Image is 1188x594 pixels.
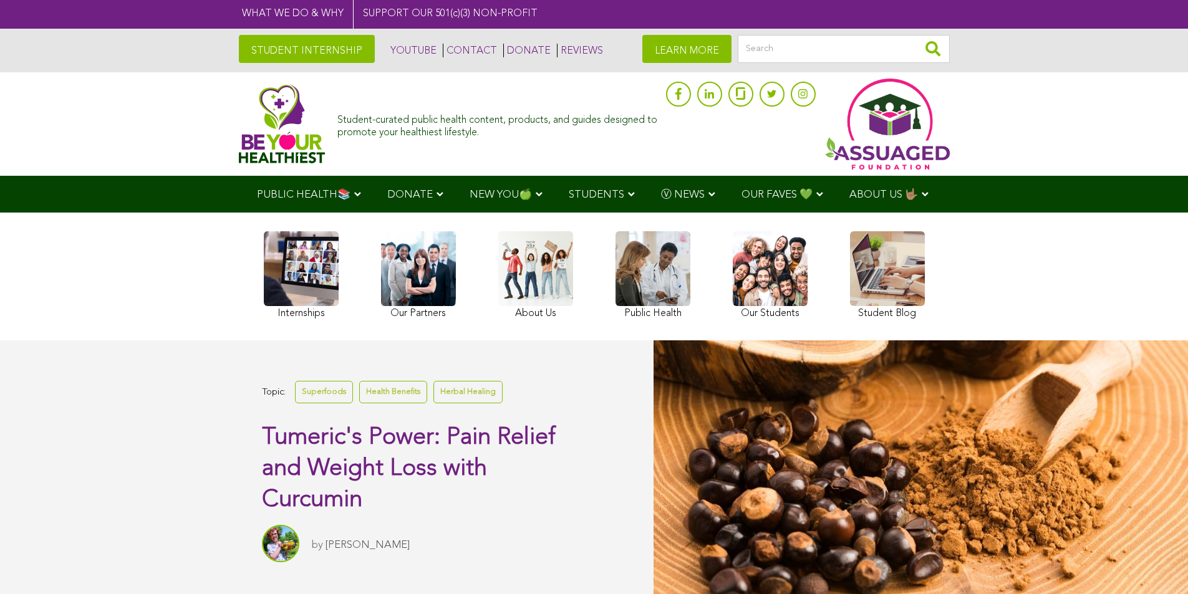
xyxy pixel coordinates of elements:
[239,35,375,63] a: STUDENT INTERNSHIP
[470,189,532,200] span: NEW YOU🍏
[1126,534,1188,594] iframe: Chat Widget
[387,44,437,57] a: YOUTUBE
[262,426,556,512] span: Tumeric's Power: Pain Relief and Weight Loss with Curcumin
[443,44,497,57] a: CONTACT
[337,108,659,138] div: Student-curated public health content, products, and guides designed to promote your healthiest l...
[503,44,551,57] a: DONATE
[359,381,427,403] a: Health Benefits
[326,540,410,550] a: [PERSON_NAME]
[239,176,950,213] div: Navigation Menu
[569,189,624,200] span: STUDENTS
[387,189,433,200] span: DONATE
[262,384,286,401] span: Topic:
[312,540,323,550] span: by
[825,79,950,170] img: Assuaged App
[736,87,745,100] img: glassdoor
[741,189,813,200] span: OUR FAVES 💚
[262,525,299,562] img: Rachel Thomas
[557,44,603,57] a: REVIEWS
[642,35,732,63] a: LEARN MORE
[849,189,918,200] span: ABOUT US 🤟🏽
[295,381,353,403] a: Superfoods
[661,189,705,200] span: Ⓥ NEWS
[239,84,326,163] img: Assuaged
[433,381,503,403] a: Herbal Healing
[738,35,950,63] input: Search
[257,189,350,200] span: PUBLIC HEALTH📚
